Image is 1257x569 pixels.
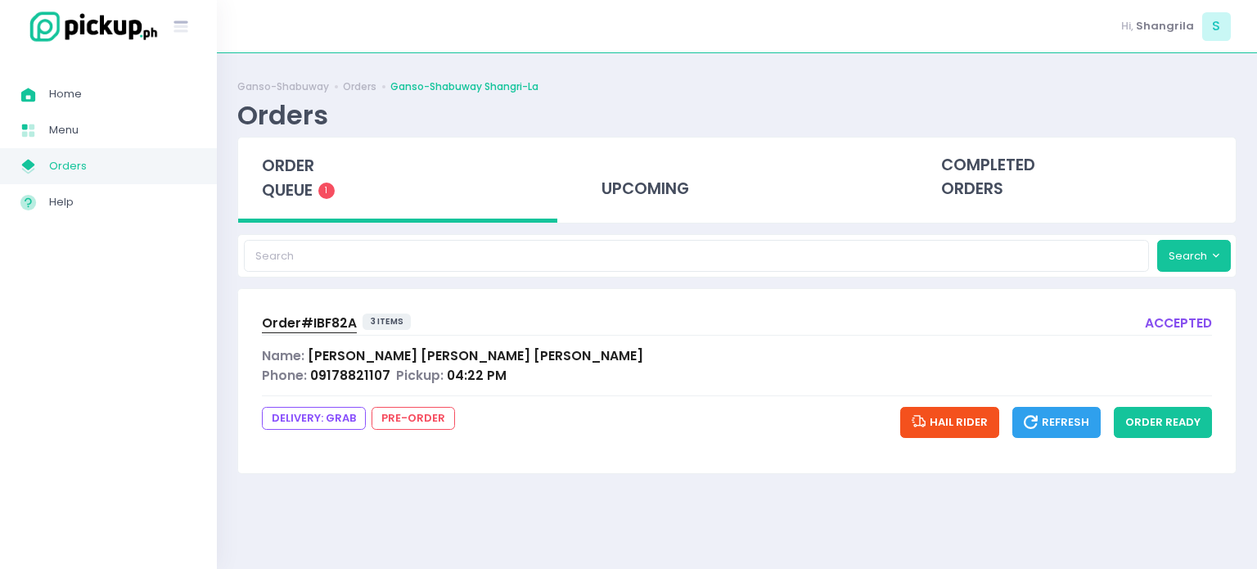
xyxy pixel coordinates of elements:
[917,138,1236,218] div: completed orders
[318,183,335,199] span: 1
[49,192,196,213] span: Help
[262,155,314,201] span: order queue
[578,138,897,218] div: upcoming
[262,347,304,364] span: Name:
[372,407,455,430] span: pre-order
[1121,18,1133,34] span: Hi,
[1012,407,1101,438] button: Refresh
[1136,18,1194,34] span: Shangrila
[49,120,196,141] span: Menu
[396,367,444,384] span: Pickup:
[237,99,328,131] div: Orders
[49,156,196,177] span: Orders
[343,79,376,94] a: Orders
[262,314,357,336] a: Order#IBF82A
[49,84,196,105] span: Home
[900,407,999,438] button: Hail Rider
[262,314,357,332] span: Order# IBF82A
[912,414,988,430] span: Hail Rider
[310,367,390,384] span: 09178821107
[390,79,538,94] a: Ganso-Shabuway Shangri-La
[20,9,160,44] img: logo
[1024,414,1089,430] span: Refresh
[447,367,507,384] span: 04:22 PM
[1202,12,1231,41] span: S
[1145,314,1212,336] div: accepted
[262,367,307,384] span: Phone:
[363,314,412,330] span: 3 items
[244,240,1150,271] input: Search
[308,347,643,364] span: [PERSON_NAME] [PERSON_NAME] [PERSON_NAME]
[1114,407,1212,438] button: order ready
[237,79,329,94] a: Ganso-Shabuway
[262,407,366,430] span: DELIVERY: grab
[1157,240,1231,271] button: Search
